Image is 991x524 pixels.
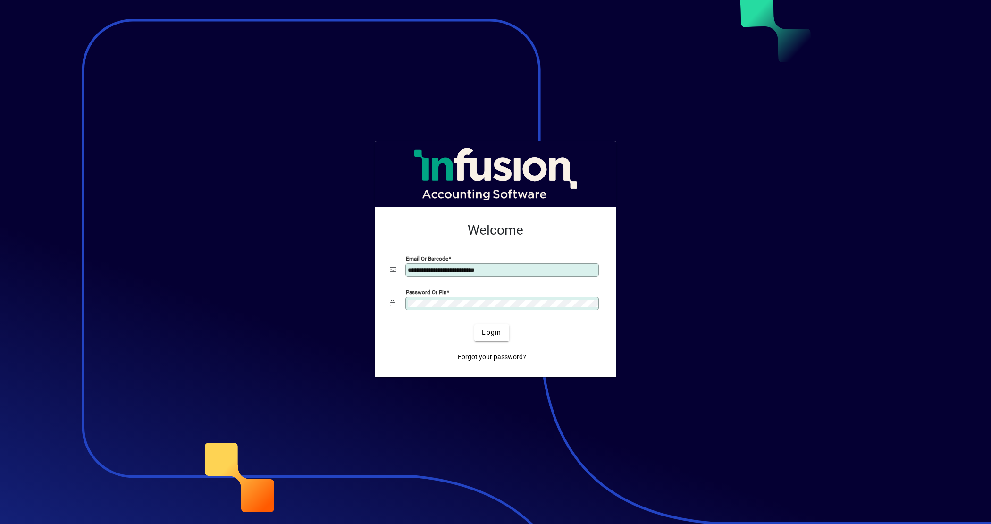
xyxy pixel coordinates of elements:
span: Login [482,328,501,338]
mat-label: Password or Pin [406,288,446,295]
h2: Welcome [390,222,601,238]
a: Forgot your password? [454,349,530,366]
button: Login [474,324,509,341]
mat-label: Email or Barcode [406,255,448,262]
span: Forgot your password? [458,352,526,362]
